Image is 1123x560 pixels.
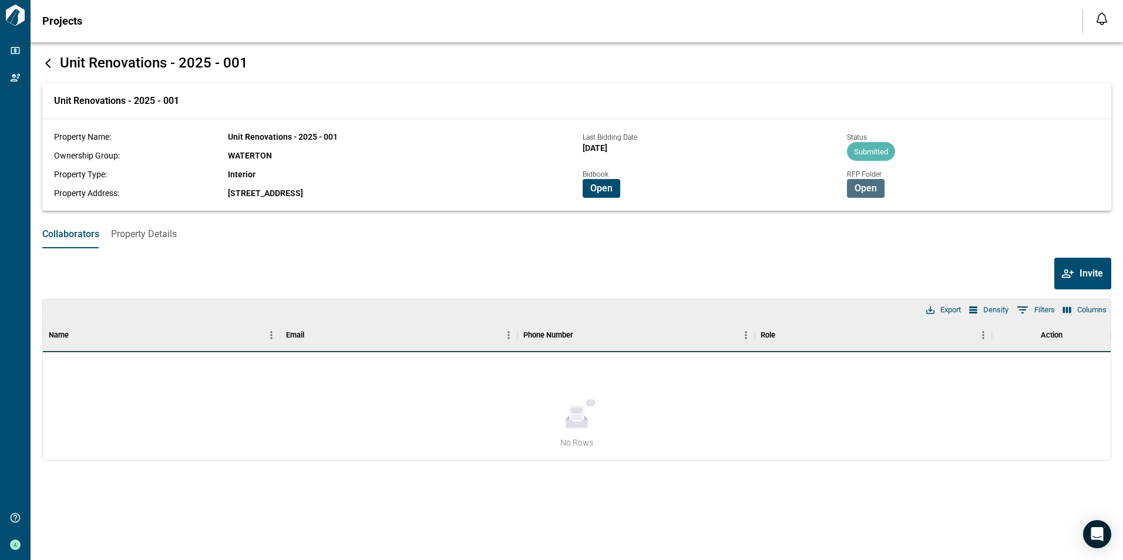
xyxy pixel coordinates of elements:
[42,15,82,27] span: Projects
[1041,319,1063,352] div: Action
[855,183,877,194] span: Open
[847,182,885,193] a: Open
[42,228,99,240] span: Collaborators
[1080,268,1103,279] span: Invite
[304,327,321,343] button: Sort
[1014,301,1058,319] button: Show filters
[54,132,111,141] span: Property Name:
[228,151,272,160] span: WATERTON
[583,179,620,198] button: Open
[54,170,107,179] span: Property Type:
[573,327,590,343] button: Sort
[974,326,992,344] button: Menu
[847,170,882,178] span: RFP Folder
[590,183,613,194] span: Open
[737,326,755,344] button: Menu
[560,437,593,448] span: No Rows
[1083,520,1111,548] div: Open Intercom Messenger
[847,147,895,156] span: Submitted
[583,133,637,141] span: Last Bidding Date
[966,302,1011,318] button: Density
[755,319,992,352] div: Role
[500,326,517,344] button: Menu
[523,319,573,352] div: Phone Number
[1054,258,1111,289] button: Invite
[517,319,755,352] div: Phone Number
[54,188,119,198] span: Property Address:
[1060,302,1109,318] button: Select columns
[111,228,177,240] span: Property Details
[923,302,964,318] button: Export
[69,327,85,343] button: Sort
[583,182,620,193] a: Open
[775,327,792,343] button: Sort
[280,319,517,352] div: Email
[583,170,608,178] span: Bidbook
[31,220,1123,248] div: base tabs
[49,319,69,352] div: Name
[228,132,338,141] span: Unit Renovations - 2025 - 001
[992,319,1111,352] div: Action
[761,319,775,352] div: Role
[228,188,303,198] span: [STREET_ADDRESS]
[1092,9,1111,28] button: Open notification feed
[286,319,304,352] div: Email
[228,170,255,179] span: Interior
[847,179,885,198] button: Open
[847,133,867,141] span: Status
[583,143,607,153] span: [DATE]
[60,55,248,71] span: Unit Renovations - 2025 - 001
[263,326,280,344] button: Menu
[54,95,179,107] span: Unit Renovations - 2025 - 001
[43,319,280,352] div: Name
[54,151,120,160] span: Ownership Group:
